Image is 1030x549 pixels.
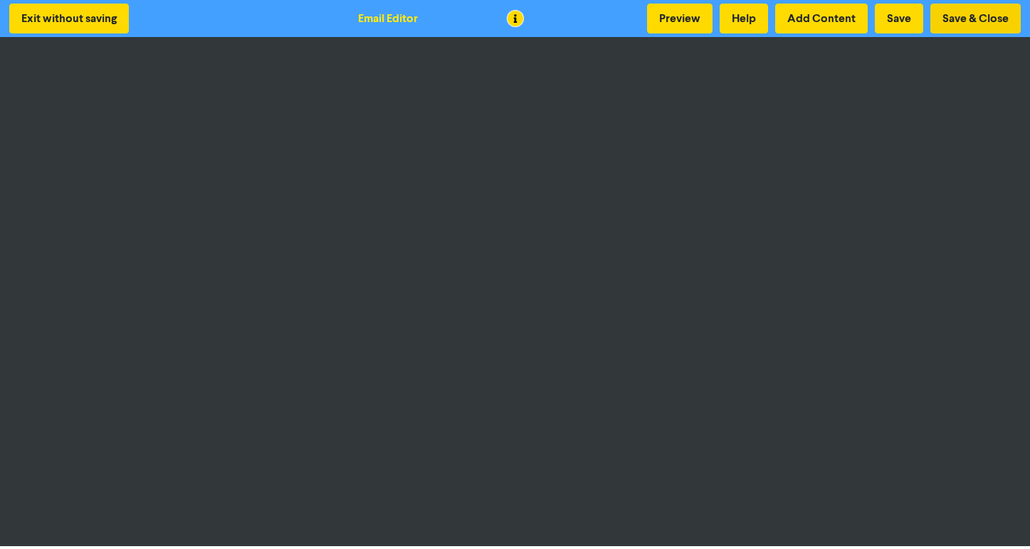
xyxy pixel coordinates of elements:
button: Save & Close [930,4,1021,33]
button: Help [720,4,768,33]
button: Save [875,4,923,33]
button: Exit without saving [9,4,129,33]
div: Email Editor [358,10,418,27]
button: Add Content [775,4,868,33]
button: Preview [647,4,713,33]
